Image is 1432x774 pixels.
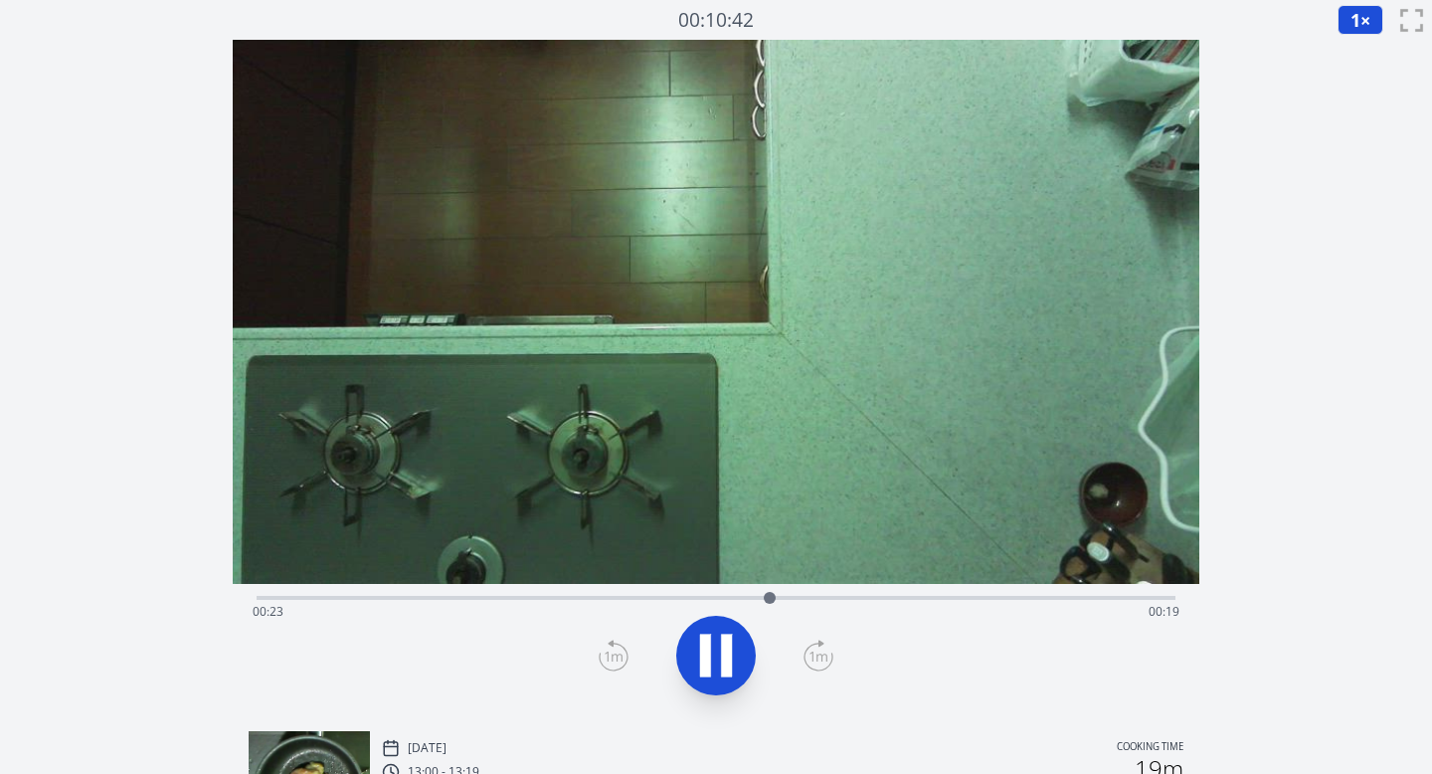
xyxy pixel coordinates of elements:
span: 00:19 [1149,603,1179,620]
p: Cooking time [1117,739,1183,757]
span: 1 [1350,8,1360,32]
span: 00:23 [253,603,283,620]
button: 1× [1338,5,1383,35]
a: 00:10:42 [678,6,754,35]
p: [DATE] [408,740,447,756]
